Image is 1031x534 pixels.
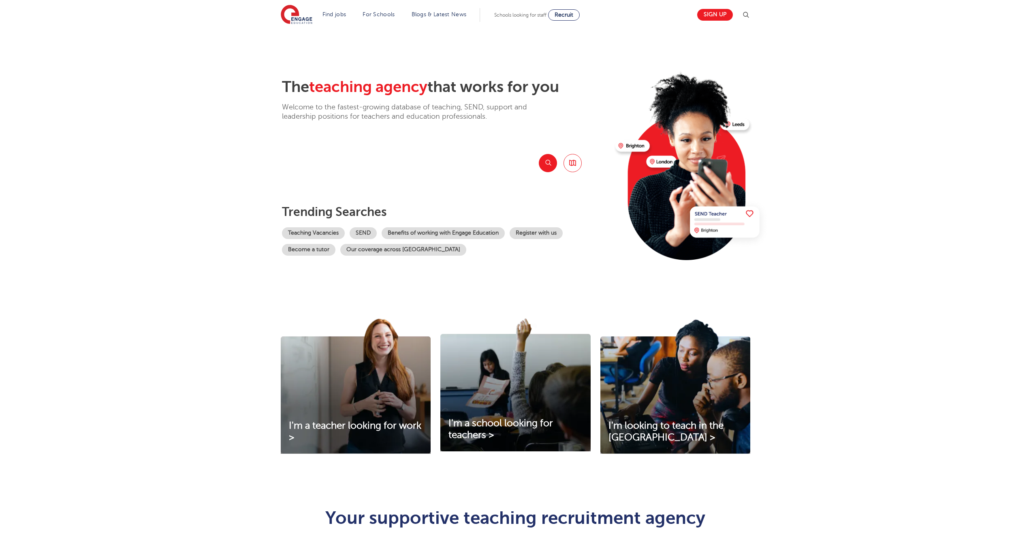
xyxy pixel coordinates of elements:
a: Recruit [548,9,580,21]
a: Our coverage across [GEOGRAPHIC_DATA] [340,244,466,256]
a: Become a tutor [282,244,335,256]
span: I'm looking to teach in the [GEOGRAPHIC_DATA] > [608,420,724,443]
a: Register with us [510,227,563,239]
a: Blogs & Latest News [412,11,467,17]
button: Search [539,154,557,172]
img: I'm looking to teach in the UK [600,318,750,454]
a: For Schools [363,11,395,17]
a: SEND [350,227,377,239]
a: Teaching Vacancies [282,227,345,239]
a: Sign up [697,9,733,21]
a: Benefits of working with Engage Education [382,227,505,239]
h1: Your supportive teaching recruitment agency [317,509,714,527]
p: Trending searches [282,205,609,219]
img: I'm a school looking for teachers [440,318,590,451]
img: I'm a teacher looking for work [281,318,431,454]
span: I'm a teacher looking for work > [289,420,421,443]
a: I'm a school looking for teachers > [440,418,590,441]
h2: The that works for you [282,78,609,96]
span: I'm a school looking for teachers > [448,418,553,440]
span: Recruit [555,12,573,18]
a: I'm a teacher looking for work > [281,420,431,444]
p: Welcome to the fastest-growing database of teaching, SEND, support and leadership positions for t... [282,103,549,122]
a: I'm looking to teach in the [GEOGRAPHIC_DATA] > [600,420,750,444]
span: teaching agency [309,78,427,96]
span: Schools looking for staff [494,12,546,18]
img: Engage Education [281,5,312,25]
a: Find jobs [322,11,346,17]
